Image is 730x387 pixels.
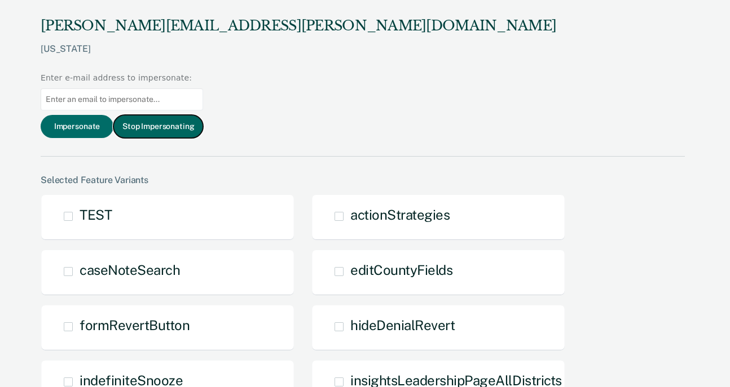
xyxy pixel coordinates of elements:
[113,115,203,138] button: Stop Impersonating
[41,88,203,110] input: Enter an email to impersonate...
[80,317,190,333] span: formRevertButton
[350,317,455,333] span: hideDenialRevert
[80,262,180,278] span: caseNoteSearch
[41,175,685,185] div: Selected Feature Variants
[41,43,556,72] div: [US_STATE]
[350,262,452,278] span: editCountyFields
[41,115,113,138] button: Impersonate
[350,207,450,223] span: actionStrategies
[41,18,556,34] div: [PERSON_NAME][EMAIL_ADDRESS][PERSON_NAME][DOMAIN_NAME]
[41,72,203,84] div: Enter e-mail address to impersonate:
[80,207,112,223] span: TEST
